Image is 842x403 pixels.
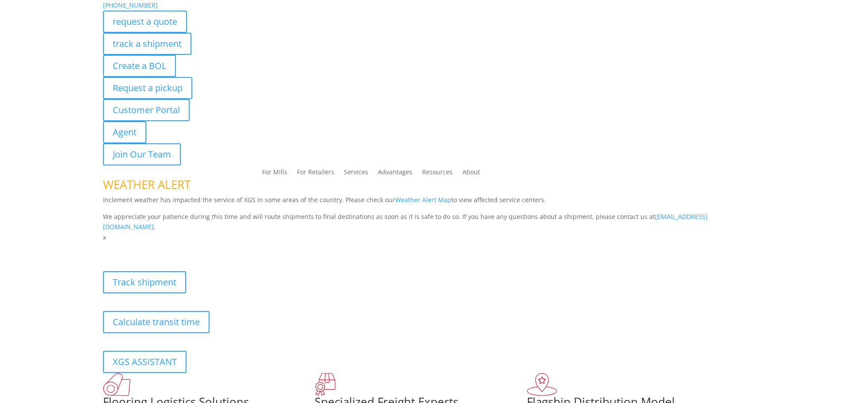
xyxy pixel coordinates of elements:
a: About [462,169,480,179]
p: x [103,232,739,243]
a: Create a BOL [103,55,176,77]
a: Agent [103,121,146,143]
a: Request a pickup [103,77,192,99]
a: For Retailers [297,169,334,179]
a: Services [344,169,368,179]
a: Weather Alert Map [395,196,451,204]
img: xgs-icon-total-supply-chain-intelligence-red [103,373,130,396]
a: For Mills [262,169,287,179]
img: xgs-icon-flagship-distribution-model-red [527,373,557,396]
a: Calculate transit time [103,311,210,333]
a: Track shipment [103,271,186,293]
p: We appreciate your patience during this time and will route shipments to final destinations as so... [103,211,739,233]
span: WEATHER ALERT [103,177,190,192]
a: Customer Portal [103,99,190,121]
a: XGS ASSISTANT [103,351,187,373]
a: Advantages [378,169,412,179]
a: Resources [422,169,453,179]
a: [PHONE_NUMBER] [103,1,158,9]
a: Join Our Team [103,143,181,165]
a: request a quote [103,11,187,33]
img: xgs-icon-focused-on-flooring-red [315,373,335,396]
b: Visibility, transparency, and control for your entire supply chain. [103,244,300,253]
p: Inclement weather has impacted the service of XGS in some areas of the country. Please check our ... [103,195,739,211]
a: track a shipment [103,33,191,55]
